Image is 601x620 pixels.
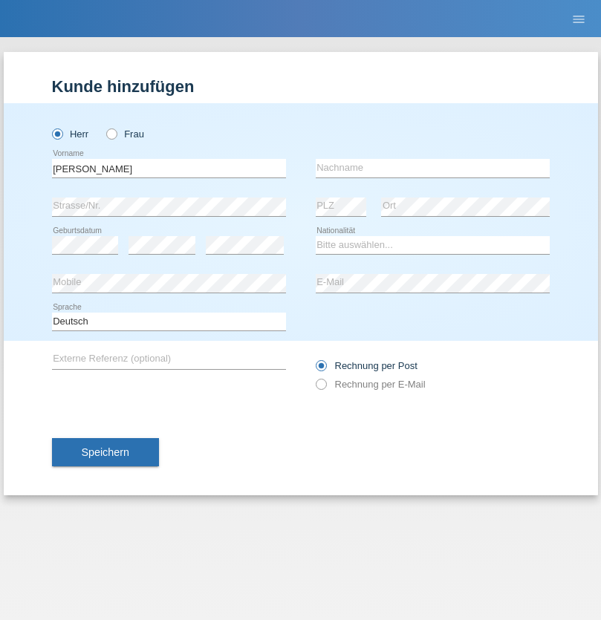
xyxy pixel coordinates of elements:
[571,12,586,27] i: menu
[106,128,116,138] input: Frau
[82,446,129,458] span: Speichern
[316,360,325,379] input: Rechnung per Post
[316,360,418,371] label: Rechnung per Post
[106,128,144,140] label: Frau
[564,14,594,23] a: menu
[52,128,89,140] label: Herr
[52,77,550,96] h1: Kunde hinzufügen
[316,379,426,390] label: Rechnung per E-Mail
[52,128,62,138] input: Herr
[52,438,159,466] button: Speichern
[316,379,325,397] input: Rechnung per E-Mail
